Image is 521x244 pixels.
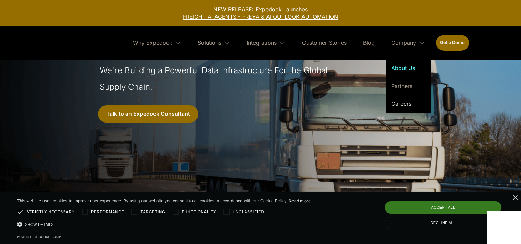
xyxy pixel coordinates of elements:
span: This website uses cookies to improve user experience. By using our website you consent to all coo... [17,198,287,203]
a: FREIGHT AI AGENTS - FREYA & AI OUTLOOK AUTOMATION [5,13,516,21]
div: NEW RELEASE: Expedock Launches [5,5,516,21]
div: Decline all [385,217,501,229]
a: About Us [386,59,431,77]
a: Partners [386,77,431,95]
a: Careers [386,95,431,113]
div: Show details [17,220,311,229]
a: Talk to an Expedock Consultant [98,105,198,123]
div: Why Expedock [133,39,172,46]
a: Read more [289,198,311,203]
div: Integrations [241,26,291,59]
div: Why Expedock [127,26,187,59]
div: Close [512,195,518,201]
div: Integrations [247,39,277,46]
span: Strictly necessary [26,209,75,215]
div: Solutions [192,26,236,59]
span: Show details [25,222,54,227]
a: Customer Stories [297,26,352,59]
nav: Company [386,59,431,113]
div: Solutions [198,39,221,46]
iframe: Chat Widget [487,211,521,244]
span: Functionality [182,209,216,215]
span: Performance [91,209,124,215]
h1: We're Building a Powerful Data Infrastructure For the Global Supply Chain. [100,62,331,95]
div: Accept all [385,201,501,214]
span: Unclassified [233,209,264,215]
a: Get a Demo [436,35,469,51]
a: Powered by cookie-script [17,235,63,239]
span: Targeting [140,209,165,215]
div: Company [391,39,416,46]
a: Blog [358,26,380,59]
div: Company [386,26,431,59]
